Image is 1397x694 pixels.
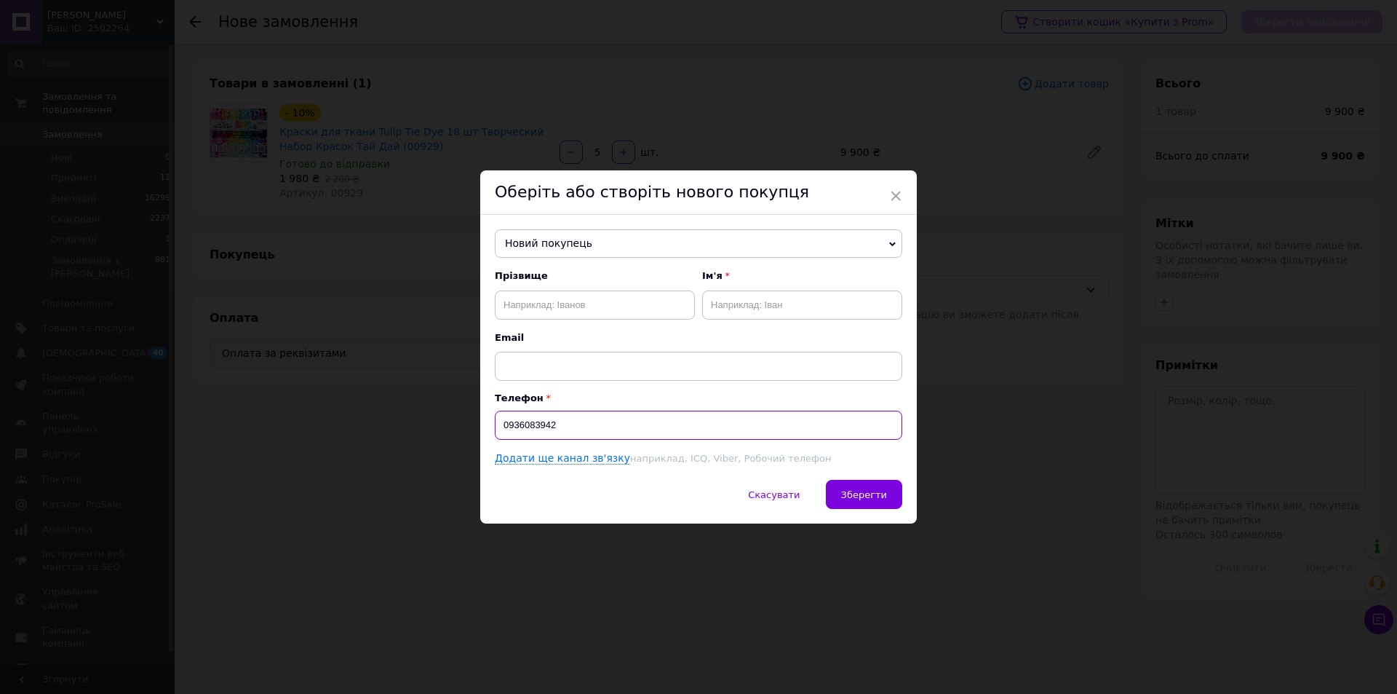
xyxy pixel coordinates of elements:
a: Додати ще канал зв'язку [495,452,630,465]
span: Скасувати [748,489,800,500]
span: Зберегти [841,489,887,500]
p: Телефон [495,393,902,403]
span: Email [495,331,902,344]
span: × [889,184,902,208]
button: Скасувати [733,480,815,509]
span: Прізвище [495,269,695,283]
input: Наприклад: Іванов [495,291,695,320]
span: наприклад, ICQ, Viber, Робочий телефон [630,453,831,464]
button: Зберегти [826,480,902,509]
div: Оберіть або створіть нового покупця [480,170,917,215]
input: +38 096 0000000 [495,411,902,440]
span: Ім'я [702,269,902,283]
input: Наприклад: Іван [702,291,902,320]
span: Новий покупець [495,229,902,259]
